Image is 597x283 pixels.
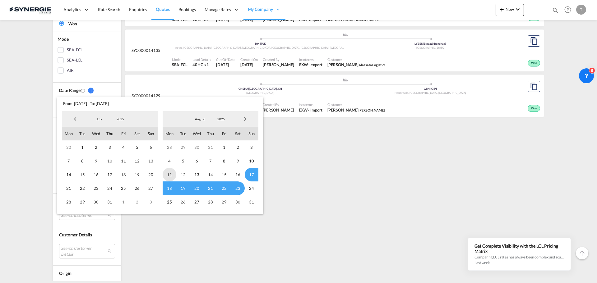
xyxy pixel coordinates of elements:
span: 2025 [110,117,130,121]
md-select: Year: 2025 [110,114,131,124]
span: Mon [163,127,176,140]
span: August [190,117,210,121]
span: Fri [217,127,231,140]
span: Wed [190,127,204,140]
span: From: [DATE] To: [DATE] [57,97,263,106]
span: Sun [144,127,158,140]
span: Previous Month [69,113,81,125]
md-select: Month: August [189,114,211,124]
span: Next Month [239,113,251,125]
span: Tue [76,127,89,140]
span: Wed [89,127,103,140]
span: Sat [130,127,144,140]
span: Thu [103,127,117,140]
span: Fri [117,127,130,140]
span: Mon [62,127,76,140]
span: July [89,117,109,121]
md-select: Year: 2025 [211,114,232,124]
span: Tue [176,127,190,140]
span: Sat [231,127,245,140]
span: 2025 [211,117,231,121]
md-select: Month: July [89,114,110,124]
span: Thu [204,127,217,140]
span: Sun [245,127,258,140]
